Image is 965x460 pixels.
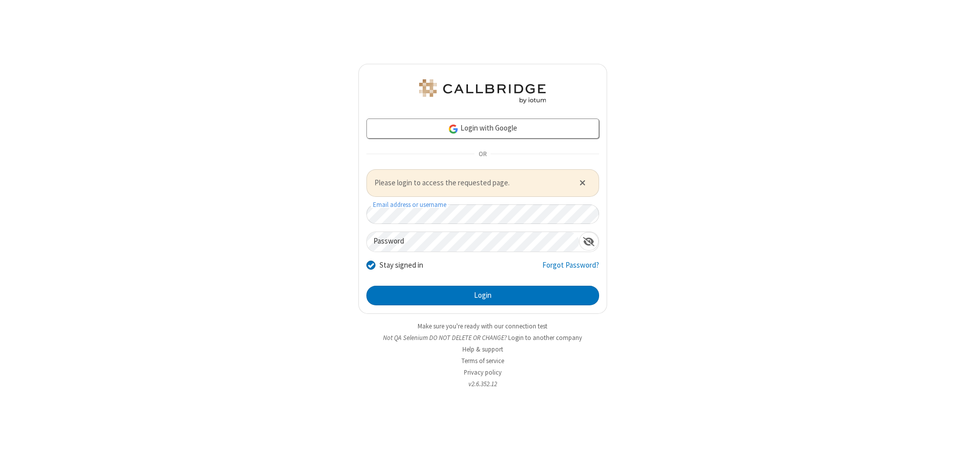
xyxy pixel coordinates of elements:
[461,357,504,365] a: Terms of service
[358,333,607,342] li: Not QA Selenium DO NOT DELETE OR CHANGE?
[574,175,591,190] button: Close alert
[417,79,548,103] img: QA Selenium DO NOT DELETE OR CHANGE
[366,286,599,306] button: Login
[367,232,579,252] input: Password
[464,368,502,377] a: Privacy policy
[374,177,567,189] span: Please login to access the requested page.
[508,333,582,342] button: Login to another company
[358,379,607,389] li: v2.6.352.12
[379,260,423,271] label: Stay signed in
[542,260,599,279] a: Forgot Password?
[474,147,491,161] span: OR
[418,322,547,330] a: Make sure you're ready with our connection test
[366,119,599,139] a: Login with Google
[462,345,503,354] a: Help & support
[579,232,599,251] div: Show password
[448,124,459,135] img: google-icon.png
[366,204,599,224] input: Email address or username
